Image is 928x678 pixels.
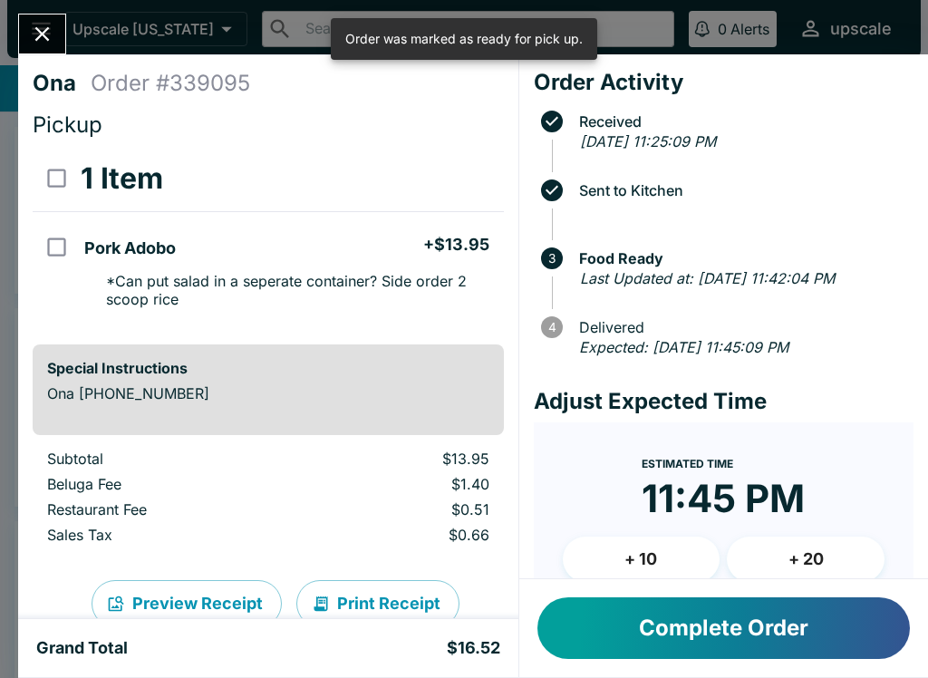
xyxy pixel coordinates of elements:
h5: Pork Adobo [84,237,176,259]
text: 4 [547,320,556,334]
em: Last Updated at: [DATE] 11:42:04 PM [580,269,835,287]
span: Delivered [570,319,913,335]
span: Food Ready [570,250,913,266]
em: Expected: [DATE] 11:45:09 PM [579,338,788,356]
h3: 1 Item [81,160,163,197]
h4: Order Activity [534,69,913,96]
button: Print Receipt [296,580,459,627]
h6: Special Instructions [47,359,489,377]
button: Complete Order [537,597,910,659]
p: Sales Tax [47,526,286,544]
button: + 10 [563,537,720,582]
h4: Order # 339095 [91,70,250,97]
span: Pickup [33,111,102,138]
p: Restaurant Fee [47,500,286,518]
span: Estimated Time [642,457,733,470]
p: * Can put salad in a seperate container? Side order 2 scoop rice [92,272,488,308]
p: $1.40 [315,475,489,493]
text: 3 [548,251,556,266]
p: $0.51 [315,500,489,518]
h5: + $13.95 [423,234,489,256]
button: Preview Receipt [92,580,282,627]
p: $0.66 [315,526,489,544]
table: orders table [33,450,504,551]
p: Subtotal [47,450,286,468]
p: $13.95 [315,450,489,468]
table: orders table [33,146,504,330]
time: 11:45 PM [642,475,805,522]
button: Close [19,15,65,53]
h4: Adjust Expected Time [534,388,913,415]
span: Sent to Kitchen [570,182,913,199]
button: + 20 [727,537,884,582]
h5: Grand Total [36,637,128,659]
h5: $16.52 [447,637,500,659]
p: Ona [PHONE_NUMBER] [47,384,489,402]
span: Received [570,113,913,130]
h4: Ona [33,70,91,97]
em: [DATE] 11:25:09 PM [580,132,716,150]
p: Beluga Fee [47,475,286,493]
div: Order was marked as ready for pick up. [345,24,583,54]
